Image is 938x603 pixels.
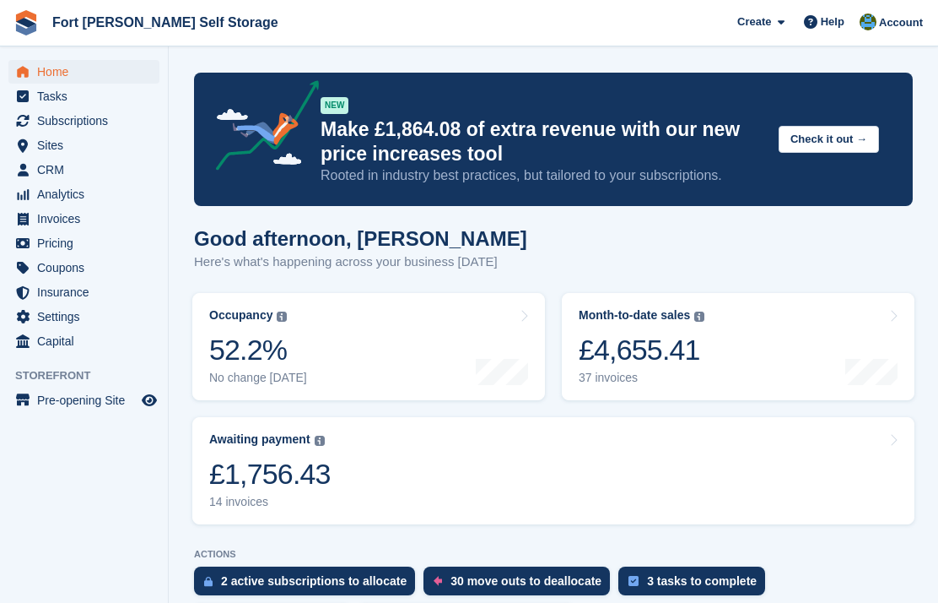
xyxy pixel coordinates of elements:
div: Month-to-date sales [579,308,690,323]
span: Home [37,60,138,84]
a: menu [8,133,159,157]
div: Awaiting payment [209,432,310,447]
a: menu [8,60,159,84]
a: Awaiting payment £1,756.43 14 invoices [192,417,914,524]
span: Account [879,14,923,31]
span: Pre-opening Site [37,388,138,412]
img: task-75834270c22a3079a89374b754ae025e5fb1db73e45f91037f5363f120a921f8.svg [628,576,639,586]
div: 2 active subscriptions to allocate [221,574,407,588]
div: 3 tasks to complete [647,574,757,588]
span: Insurance [37,280,138,304]
img: Alex [860,14,876,30]
span: Sites [37,133,138,157]
p: ACTIONS [194,549,913,560]
img: active_subscription_to_allocate_icon-d502201f5373d7db506a760aba3b589e785aa758c864c3986d89f69b8ff3... [204,576,213,587]
p: Rooted in industry best practices, but tailored to your subscriptions. [321,166,765,185]
div: £4,655.41 [579,333,704,367]
img: icon-info-grey-7440780725fd019a000dd9b08b2336e03edf1995a4989e88bcd33f0948082b44.svg [315,436,325,446]
img: stora-icon-8386f47178a22dfd0bd8f6a31ec36ba5ce8667c1dd55bd0f319d3a0aa187defe.svg [13,10,39,35]
a: menu [8,280,159,304]
a: Fort [PERSON_NAME] Self Storage [46,8,285,36]
img: price-adjustments-announcement-icon-8257ccfd72463d97f412b2fc003d46551f7dbcb40ab6d574587a9cd5c0d94... [202,80,320,177]
a: menu [8,182,159,206]
span: Help [821,14,844,30]
p: Make £1,864.08 of extra revenue with our new price increases tool [321,117,765,166]
a: menu [8,231,159,255]
a: menu [8,158,159,182]
a: menu [8,207,159,231]
a: menu [8,84,159,108]
div: 37 invoices [579,371,704,385]
a: menu [8,109,159,133]
span: Pricing [37,231,138,255]
a: Occupancy 52.2% No change [DATE] [192,293,545,400]
div: Occupancy [209,308,272,323]
img: icon-info-grey-7440780725fd019a000dd9b08b2336e03edf1995a4989e88bcd33f0948082b44.svg [694,312,704,322]
span: Invoices [37,207,138,231]
span: Storefront [15,367,168,384]
a: menu [8,388,159,412]
p: Here's what's happening across your business [DATE] [194,253,527,272]
img: move_outs_to_deallocate_icon-f764333ba52eb49d3ac5e1228854f67142a1ed5810a6f6cc68b1a99e826820c5.svg [434,576,442,586]
button: Check it out → [779,126,879,154]
span: Capital [37,329,138,353]
span: Settings [37,305,138,329]
div: 30 move outs to deallocate [450,574,601,588]
h1: Good afternoon, [PERSON_NAME] [194,227,527,250]
a: Preview store [139,390,159,410]
div: No change [DATE] [209,371,307,385]
img: icon-info-grey-7440780725fd019a000dd9b08b2336e03edf1995a4989e88bcd33f0948082b44.svg [277,312,287,322]
div: £1,756.43 [209,457,331,492]
span: Subscriptions [37,109,138,133]
span: CRM [37,158,138,182]
span: Coupons [37,256,138,280]
a: menu [8,305,159,329]
span: Tasks [37,84,138,108]
div: 52.2% [209,333,307,367]
span: Analytics [37,182,138,206]
span: Create [737,14,771,30]
div: 14 invoices [209,495,331,509]
a: Month-to-date sales £4,655.41 37 invoices [562,293,914,400]
div: NEW [321,97,348,114]
a: menu [8,329,159,353]
a: menu [8,256,159,280]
